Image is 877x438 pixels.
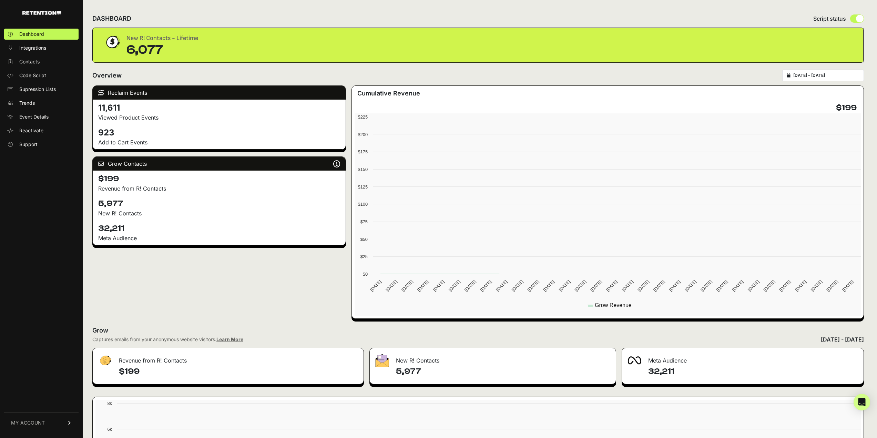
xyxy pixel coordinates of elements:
div: Open Intercom Messenger [854,394,870,410]
span: Contacts [19,58,40,65]
text: [DATE] [809,279,823,293]
text: 6k [107,427,112,432]
span: Integrations [19,44,46,51]
text: [DATE] [416,279,429,293]
h2: Grow [92,326,864,335]
span: Supression Lists [19,86,56,93]
text: $150 [358,167,367,172]
img: Retention.com [22,11,61,15]
text: 8k [107,401,112,406]
h2: DASHBOARD [92,14,131,23]
text: $25 [360,254,367,259]
text: $50 [360,237,367,242]
text: $100 [358,202,367,207]
text: $175 [358,149,367,154]
a: Contacts [4,56,79,67]
a: Support [4,139,79,150]
h4: 923 [98,127,340,138]
text: [DATE] [448,279,461,293]
text: [DATE] [526,279,540,293]
p: Revenue from R! Contacts [98,184,340,193]
text: [DATE] [558,279,571,293]
p: Add to Cart Events [98,138,340,146]
a: Supression Lists [4,84,79,95]
span: Event Details [19,113,49,120]
a: Trends [4,98,79,109]
text: [DATE] [369,279,382,293]
text: [DATE] [573,279,587,293]
p: New R! Contacts [98,209,340,217]
text: [DATE] [432,279,445,293]
div: Captures emails from your anonymous website visitors. [92,336,243,343]
div: New R! Contacts - Lifetime [126,33,198,43]
text: [DATE] [668,279,681,293]
text: [DATE] [747,279,760,293]
div: [DATE] - [DATE] [821,335,864,344]
text: [DATE] [510,279,524,293]
a: Event Details [4,111,79,122]
text: [DATE] [825,279,839,293]
text: Grow Revenue [595,302,632,308]
span: Script status [813,14,846,23]
a: Reactivate [4,125,79,136]
img: dollar-coin-05c43ed7efb7bc0c12610022525b4bbbb207c7efeef5aecc26f025e68dcafac9.png [104,33,121,51]
h4: 11,611 [98,102,340,113]
text: [DATE] [762,279,776,293]
text: [DATE] [778,279,792,293]
h4: 5,977 [98,198,340,209]
h2: Overview [92,71,122,80]
span: Dashboard [19,31,44,38]
h4: $199 [98,173,340,184]
text: [DATE] [621,279,634,293]
span: Code Script [19,72,46,79]
p: Viewed Product Events [98,113,340,122]
span: MY ACCOUNT [11,419,45,426]
text: [DATE] [542,279,555,293]
h4: $199 [119,366,358,377]
div: Grow Contacts [93,157,346,171]
div: Meta Audience [98,234,340,242]
span: Reactivate [19,127,43,134]
div: Reclaim Events [93,86,346,100]
img: fa-meta-2f981b61bb99beabf952f7030308934f19ce035c18b003e963880cc3fabeebb7.png [628,356,641,365]
a: Code Script [4,70,79,81]
span: Support [19,141,38,148]
div: New R! Contacts [370,348,616,369]
text: [DATE] [636,279,650,293]
text: $75 [360,219,367,224]
a: Dashboard [4,29,79,40]
text: $125 [358,184,367,190]
a: Integrations [4,42,79,53]
img: fa-dollar-13500eef13a19c4ab2b9ed9ad552e47b0d9fc28b02b83b90ba0e00f96d6372e9.png [98,354,112,367]
text: $225 [358,114,367,120]
text: [DATE] [841,279,855,293]
h4: $199 [836,102,857,113]
h4: 5,977 [396,366,611,377]
text: [DATE] [479,279,492,293]
a: MY ACCOUNT [4,412,79,433]
span: Trends [19,100,35,106]
div: 6,077 [126,43,198,57]
text: [DATE] [715,279,728,293]
text: [DATE] [589,279,603,293]
text: $200 [358,132,367,137]
h3: Cumulative Revenue [357,89,420,98]
a: Learn More [216,336,243,342]
text: [DATE] [495,279,508,293]
img: fa-envelope-19ae18322b30453b285274b1b8af3d052b27d846a4fbe8435d1a52b978f639a2.png [375,354,389,367]
h4: 32,211 [98,223,340,234]
text: [DATE] [463,279,477,293]
div: Revenue from R! Contacts [93,348,364,369]
text: [DATE] [684,279,697,293]
text: [DATE] [794,279,807,293]
text: $0 [363,272,367,277]
text: [DATE] [605,279,619,293]
text: [DATE] [400,279,414,293]
text: [DATE] [700,279,713,293]
text: [DATE] [385,279,398,293]
h4: 32,211 [648,366,858,377]
text: [DATE] [731,279,744,293]
div: Meta Audience [622,348,864,369]
text: [DATE] [652,279,666,293]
